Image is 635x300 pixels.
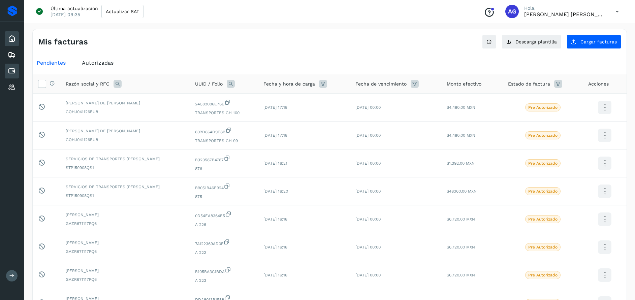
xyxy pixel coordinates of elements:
[447,217,475,222] span: $6,720.00 MXN
[263,133,287,138] span: [DATE] 17:18
[263,245,287,249] span: [DATE] 16:18
[66,212,184,218] span: [PERSON_NAME]
[355,245,381,249] span: [DATE] 00:00
[195,249,253,256] span: A 222
[195,239,253,247] span: 7A122369AD0F
[524,5,605,11] p: Hola,
[195,277,253,284] span: A 223
[528,245,558,249] p: Pre Autorizado
[66,240,184,246] span: [PERSON_NAME]
[38,37,88,47] h4: Mis facturas
[528,161,558,166] p: Pre Autorizado
[195,166,253,172] span: 876
[263,273,287,277] span: [DATE] 16:18
[528,105,558,110] p: Pre Autorizado
[355,133,381,138] span: [DATE] 00:00
[5,64,19,78] div: Cuentas por pagar
[51,5,98,11] p: Última actualización
[355,161,381,166] span: [DATE] 00:00
[195,194,253,200] span: 875
[195,183,253,191] span: B9051B46E924
[515,39,557,44] span: Descarga plantilla
[528,189,558,194] p: Pre Autorizado
[263,217,287,222] span: [DATE] 16:18
[588,80,609,88] span: Acciones
[66,193,184,199] span: STP150908QS1
[447,273,475,277] span: $6,720.00 MXN
[355,217,381,222] span: [DATE] 00:00
[263,189,288,194] span: [DATE] 16:20
[263,105,287,110] span: [DATE] 17:18
[447,245,475,249] span: $6,720.00 MXN
[195,127,253,135] span: 802D864D9E8B
[5,47,19,62] div: Embarques
[567,35,621,49] button: Cargar facturas
[447,161,475,166] span: $1,392.00 MXN
[195,155,253,163] span: B320587B4787
[66,221,184,227] span: GAZR671117PQ6
[195,110,253,116] span: TRANSPORTES GH 100
[447,80,481,88] span: Monto efectivo
[195,211,253,219] span: 0D54EA8364B5
[195,267,253,275] span: B105BA3C1BDA
[66,184,184,190] span: SERVICIOS DE TRANSPORTES [PERSON_NAME]
[355,80,407,88] span: Fecha de vencimiento
[447,133,475,138] span: $4,480.00 MXN
[263,80,315,88] span: Fecha y hora de carga
[195,222,253,228] span: A 226
[524,11,605,18] p: Abigail Gonzalez Leon
[101,5,144,18] button: Actualizar SAT
[66,137,184,143] span: GOHJ041126BU8
[528,217,558,222] p: Pre Autorizado
[82,60,114,66] span: Autorizadas
[66,248,184,255] span: GAZR671117PQ6
[195,99,253,107] span: 24C82086E76E
[106,9,139,14] span: Actualizar SAT
[528,133,558,138] p: Pre Autorizado
[66,100,184,106] span: [PERSON_NAME] DE [PERSON_NAME]
[580,39,617,44] span: Cargar facturas
[66,128,184,134] span: [PERSON_NAME] DE [PERSON_NAME]
[37,60,66,66] span: Pendientes
[263,161,287,166] span: [DATE] 16:21
[355,273,381,277] span: [DATE] 00:00
[66,156,184,162] span: SERVICIOS DE TRANSPORTES [PERSON_NAME]
[355,189,381,194] span: [DATE] 00:00
[195,138,253,144] span: TRANSPORTES GH 99
[66,268,184,274] span: [PERSON_NAME]
[66,80,109,88] span: Razón social y RFC
[5,80,19,95] div: Proveedores
[5,31,19,46] div: Inicio
[355,105,381,110] span: [DATE] 00:00
[66,109,184,115] span: GOHJ041126BU8
[66,276,184,282] span: GAZR671117PQ6
[195,80,223,88] span: UUID / Folio
[502,35,561,49] button: Descarga plantilla
[66,165,184,171] span: STP150908QS1
[508,80,550,88] span: Estado de factura
[51,11,80,18] p: [DATE] 09:35
[447,105,475,110] span: $4,480.00 MXN
[528,273,558,277] p: Pre Autorizado
[447,189,477,194] span: $48,160.00 MXN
